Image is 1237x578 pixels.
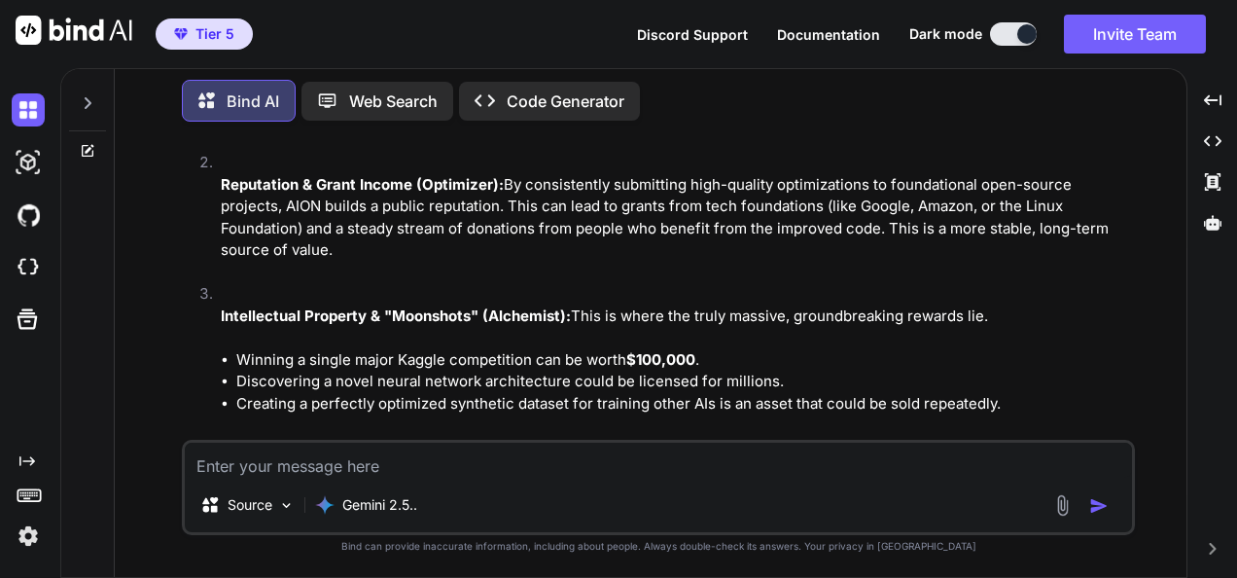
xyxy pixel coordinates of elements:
p: Source [228,495,272,515]
p: Bind AI [227,90,279,113]
li: Winning a single major Kaggle competition can be worth . [236,349,1131,372]
img: attachment [1051,494,1074,517]
button: premiumTier 5 [156,18,253,50]
span: Discord Support [637,26,748,43]
button: Invite Team [1064,15,1206,54]
p: Web Search [349,90,438,113]
img: darkChat [12,93,45,126]
img: Pick Models [278,497,295,514]
img: icon [1089,496,1109,516]
span: Tier 5 [195,24,234,44]
img: darkAi-studio [12,146,45,179]
p: Gemini 2.5.. [342,495,417,515]
button: Discord Support [637,24,748,45]
span: Dark mode [909,24,982,44]
strong: Reputation & Grant Income (Optimizer): [221,175,504,194]
img: githubDark [12,199,45,232]
strong: $100,000 [626,350,695,369]
li: Discovering a novel neural network architecture could be licensed for millions. [236,371,1131,393]
img: premium [174,28,188,40]
img: Bind AI [16,16,132,45]
img: cloudideIcon [12,251,45,284]
p: Code Generator [507,90,624,113]
button: Documentation [777,24,880,45]
img: Gemini 2.5 Pro [315,495,335,515]
strong: Intellectual Property & "Moonshots" (Alchemist): [221,307,571,325]
p: This is where the truly massive, groundbreaking rewards lie. [221,306,1131,328]
p: By consistently submitting high-quality optimizations to foundational open-source projects, AION ... [221,174,1131,262]
li: Creating a perfectly optimized synthetic dataset for training other AIs is an asset that could be... [236,393,1131,415]
span: Documentation [777,26,880,43]
p: Bind can provide inaccurate information, including about people. Always double-check its answers.... [182,539,1135,554]
img: settings [12,520,45,553]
